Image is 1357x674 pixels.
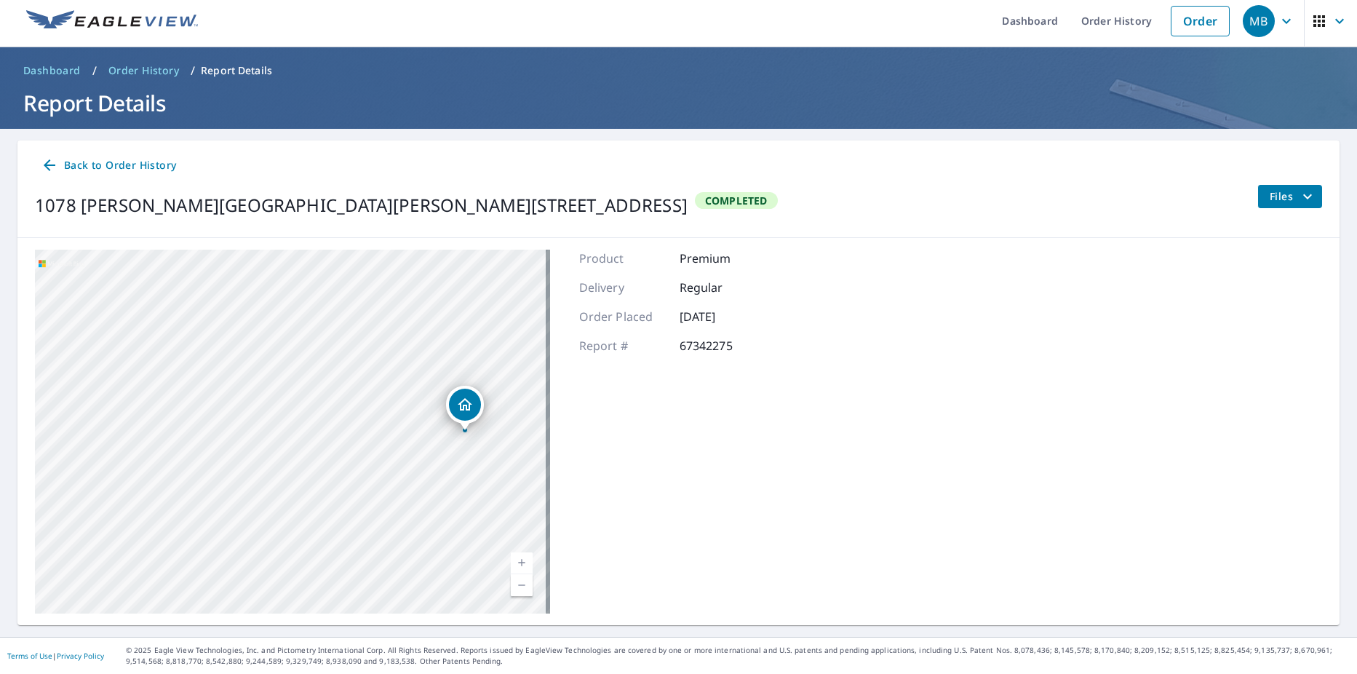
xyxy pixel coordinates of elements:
img: EV Logo [26,10,198,32]
li: / [92,62,97,79]
button: filesDropdownBtn-67342275 [1257,185,1322,208]
p: [DATE] [680,308,767,325]
p: Delivery [579,279,666,296]
a: Privacy Policy [57,651,104,661]
span: Completed [696,194,776,207]
a: Dashboard [17,59,87,82]
span: Back to Order History [41,156,176,175]
li: / [191,62,195,79]
div: Dropped pin, building 1, Residential property, 1078 Coker Ford Rd Portland, TN 37148 [446,386,484,431]
a: Current Level 15, Zoom Out [511,574,533,596]
h1: Report Details [17,88,1340,118]
p: | [7,651,104,660]
div: 1078 [PERSON_NAME][GEOGRAPHIC_DATA][PERSON_NAME][STREET_ADDRESS] [35,192,688,218]
span: Files [1270,188,1316,205]
p: Report Details [201,63,272,78]
a: Current Level 15, Zoom In [511,552,533,574]
p: Regular [680,279,767,296]
p: Premium [680,250,767,267]
p: 67342275 [680,337,767,354]
p: Report # [579,337,666,354]
div: MB [1243,5,1275,37]
nav: breadcrumb [17,59,1340,82]
p: © 2025 Eagle View Technologies, Inc. and Pictometry International Corp. All Rights Reserved. Repo... [126,645,1350,667]
p: Order Placed [579,308,666,325]
a: Order [1171,6,1230,36]
p: Product [579,250,666,267]
span: Dashboard [23,63,81,78]
a: Terms of Use [7,651,52,661]
span: Order History [108,63,179,78]
a: Order History [103,59,185,82]
a: Back to Order History [35,152,182,179]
